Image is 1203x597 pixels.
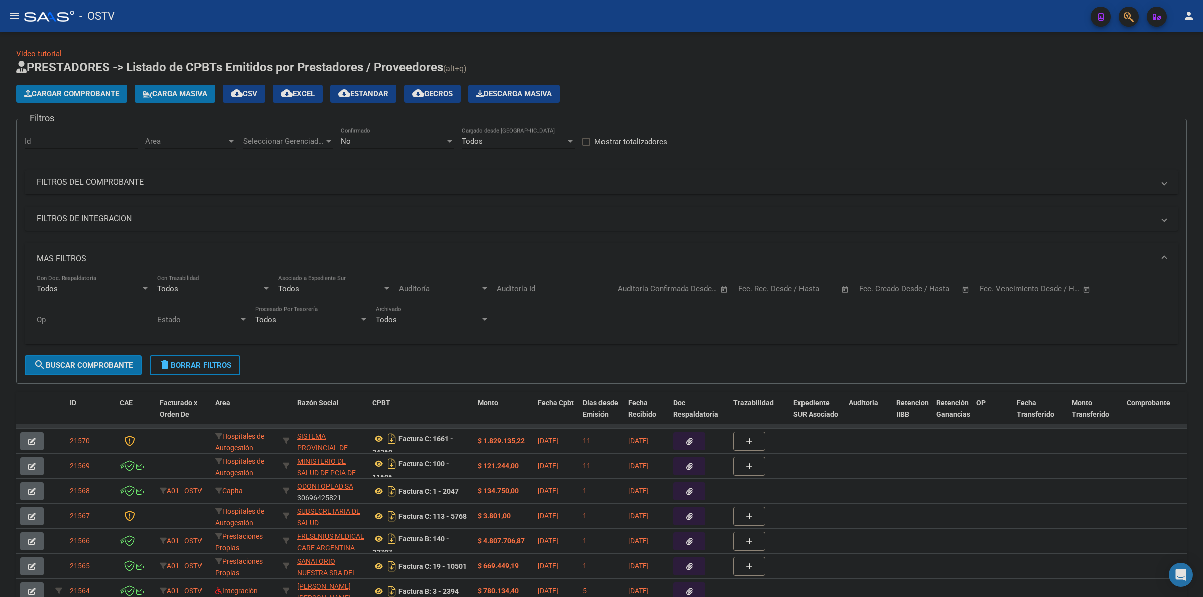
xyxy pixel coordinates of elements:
[157,315,239,324] span: Estado
[398,562,467,570] strong: Factura C: 19 - 10501
[583,512,587,520] span: 1
[376,315,397,324] span: Todos
[297,506,364,527] div: 30675068441
[738,284,779,293] input: Fecha inicio
[167,487,202,495] span: A01 - OSTV
[1068,392,1123,436] datatable-header-cell: Monto Transferido
[976,537,978,545] span: -
[583,562,587,570] span: 1
[733,399,774,407] span: Trazabilidad
[583,437,591,445] span: 11
[793,399,838,418] span: Expediente SUR Asociado
[667,284,716,293] input: Fecha fin
[478,562,519,570] strong: $ 669.449,19
[70,399,76,407] span: ID
[281,89,315,98] span: EXCEL
[892,392,932,436] datatable-header-cell: Retencion IIBB
[478,512,511,520] strong: $ 3.801,00
[70,462,90,470] span: 21569
[16,60,443,74] span: PRESTADORES -> Listado de CPBTs Emitidos por Prestadores / Proveedores
[167,562,202,570] span: A01 - OSTV
[628,487,649,495] span: [DATE]
[255,315,276,324] span: Todos
[297,457,356,488] span: MINISTERIO DE SALUD DE PCIA DE BSAS
[215,557,263,577] span: Prestaciones Propias
[223,85,265,103] button: CSV
[896,399,929,418] span: Retencion IIBB
[157,284,178,293] span: Todos
[583,462,591,470] span: 11
[150,355,240,375] button: Borrar Filtros
[474,392,534,436] datatable-header-cell: Monto
[412,89,453,98] span: Gecros
[145,137,227,146] span: Area
[385,531,398,547] i: Descargar documento
[840,284,851,295] button: Open calendar
[34,359,46,371] mat-icon: search
[215,487,243,495] span: Capita
[70,512,90,520] span: 21567
[478,487,519,495] strong: $ 134.750,00
[628,587,649,595] span: [DATE]
[156,392,211,436] datatable-header-cell: Facturado x Orden De
[211,392,279,436] datatable-header-cell: Area
[1183,10,1195,22] mat-icon: person
[385,558,398,574] i: Descargar documento
[79,5,115,27] span: - OSTV
[70,562,90,570] span: 21565
[538,512,558,520] span: [DATE]
[37,253,1154,264] mat-panel-title: MAS FILTROS
[583,487,587,495] span: 1
[25,355,142,375] button: Buscar Comprobante
[278,284,299,293] span: Todos
[980,284,1021,293] input: Fecha inicio
[583,399,618,418] span: Días desde Emisión
[412,87,424,99] mat-icon: cloud_download
[297,431,364,452] div: 30691822849
[628,462,649,470] span: [DATE]
[231,87,243,99] mat-icon: cloud_download
[297,482,353,490] span: ODONTOPLAD SA
[976,462,978,470] span: -
[297,481,364,502] div: 30696425821
[159,359,171,371] mat-icon: delete
[243,137,324,146] span: Seleccionar Gerenciador
[70,587,90,595] span: 21564
[628,537,649,545] span: [DATE]
[273,85,323,103] button: EXCEL
[849,399,878,407] span: Auditoria
[330,85,396,103] button: Estandar
[628,512,649,520] span: [DATE]
[215,457,264,477] span: Hospitales de Autogestión
[534,392,579,436] datatable-header-cell: Fecha Cpbt
[25,111,59,125] h3: Filtros
[372,435,453,456] strong: Factura C: 1661 - 34369
[468,85,560,103] button: Descarga Masiva
[16,49,62,58] a: Video tutorial
[25,243,1178,275] mat-expansion-panel-header: MAS FILTROS
[845,392,892,436] datatable-header-cell: Auditoria
[476,89,552,98] span: Descarga Masiva
[70,437,90,445] span: 21570
[976,512,978,520] span: -
[297,531,364,552] div: 30635815201
[385,483,398,499] i: Descargar documento
[594,136,667,148] span: Mostrar totalizadores
[669,392,729,436] datatable-header-cell: Doc Respaldatoria
[37,284,58,293] span: Todos
[1013,392,1068,436] datatable-header-cell: Fecha Transferido
[167,587,202,595] span: A01 - OSTV
[338,89,388,98] span: Estandar
[628,437,649,445] span: [DATE]
[579,392,624,436] datatable-header-cell: Días desde Emisión
[404,85,461,103] button: Gecros
[297,556,364,577] div: 30695504051
[297,557,356,588] span: SANATORIO NUESTRA SRA DEL PILAR SA
[70,537,90,545] span: 21566
[25,207,1178,231] mat-expansion-panel-header: FILTROS DE INTEGRACION
[583,537,587,545] span: 1
[215,532,263,552] span: Prestaciones Propias
[1030,284,1078,293] input: Fecha fin
[297,399,339,407] span: Razón Social
[478,399,498,407] span: Monto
